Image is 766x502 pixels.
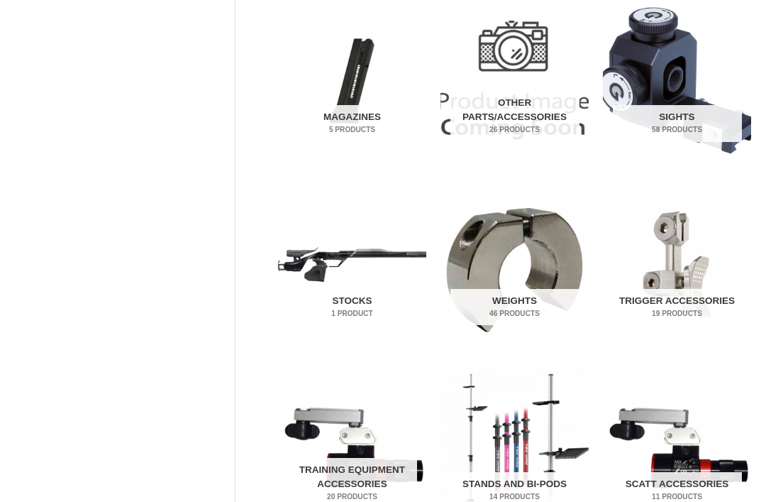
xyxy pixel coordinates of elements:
img: Other Parts/Accessories [440,2,589,159]
a: Visit product category Sights [603,2,751,159]
img: Stocks [278,186,426,343]
img: Magazines [278,2,426,159]
a: Visit product category Stocks [278,186,426,343]
mark: 19 Products [613,308,742,319]
mark: 20 Products [288,491,417,502]
h2: Magazines [288,105,417,142]
a: Visit product category Weights [440,186,589,343]
mark: 58 Products [613,124,742,135]
h2: Other Parts/Accessories [450,91,579,142]
h2: Stocks [288,289,417,326]
h2: Sights [613,105,742,142]
mark: 11 Products [613,491,742,502]
mark: 1 Product [288,308,417,319]
img: Weights [440,186,589,343]
img: Trigger Accessories [603,186,751,343]
mark: 26 Products [450,124,579,135]
mark: 14 Products [450,491,579,502]
img: Sights [603,2,751,159]
a: Visit product category Trigger Accessories [603,186,751,343]
h2: Weights [450,289,579,326]
h2: Trigger Accessories [613,289,742,326]
mark: 46 Products [450,308,579,319]
a: Visit product category Magazines [278,2,426,159]
mark: 5 Products [288,124,417,135]
a: Visit product category Other Parts/Accessories [440,2,589,159]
